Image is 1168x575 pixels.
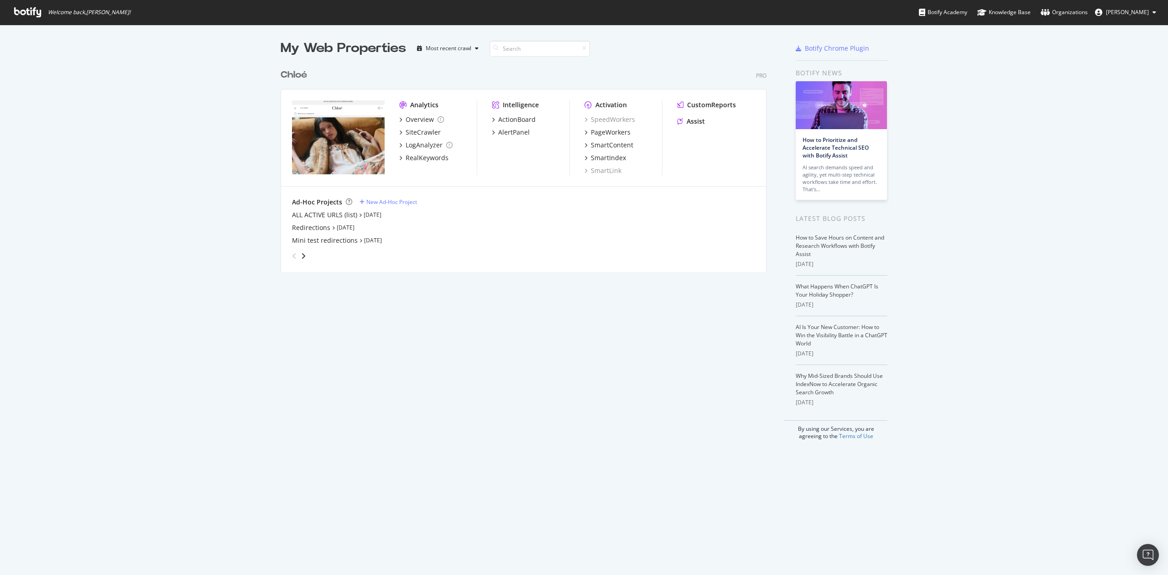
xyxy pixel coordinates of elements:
div: Botify news [796,68,887,78]
div: Intelligence [503,100,539,110]
div: Open Intercom Messenger [1137,544,1159,566]
div: angle-right [300,251,307,261]
div: Pro [756,72,766,79]
a: How to Save Hours on Content and Research Workflows with Botify Assist [796,234,884,258]
button: Most recent crawl [413,41,482,56]
a: Overview [399,115,444,124]
a: Why Mid-Sized Brands Should Use IndexNow to Accelerate Organic Search Growth [796,372,883,396]
a: How to Prioritize and Accelerate Technical SEO with Botify Assist [803,136,869,159]
div: Chloé [281,68,307,82]
a: Botify Chrome Plugin [796,44,869,53]
input: Search [490,41,590,57]
a: What Happens When ChatGPT Is Your Holiday Shopper? [796,282,878,298]
a: [DATE] [364,236,382,244]
div: Overview [406,115,434,124]
a: Mini test redirections [292,236,358,245]
div: Botify Chrome Plugin [805,44,869,53]
a: SiteCrawler [399,128,441,137]
a: CustomReports [677,100,736,110]
img: How to Prioritize and Accelerate Technical SEO with Botify Assist [796,81,887,129]
a: Chloé [281,68,311,82]
div: Latest Blog Posts [796,214,887,224]
a: RealKeywords [399,153,448,162]
div: My Web Properties [281,39,406,57]
div: ActionBoard [498,115,536,124]
span: Welcome back, [PERSON_NAME] ! [48,9,130,16]
div: AlertPanel [498,128,530,137]
div: Knowledge Base [977,8,1031,17]
div: SmartIndex [591,153,626,162]
a: SmartLink [584,166,621,175]
a: [DATE] [364,211,381,219]
div: SiteCrawler [406,128,441,137]
div: Assist [687,117,705,126]
a: ALL ACTIVE URLS (list) [292,210,357,220]
div: grid [281,57,774,272]
div: [DATE] [796,398,887,407]
div: SmartContent [591,141,633,150]
a: Assist [677,117,705,126]
div: Organizations [1041,8,1088,17]
a: AI Is Your New Customer: How to Win the Visibility Battle in a ChatGPT World [796,323,887,347]
a: LogAnalyzer [399,141,453,150]
div: Analytics [410,100,438,110]
a: PageWorkers [584,128,631,137]
span: Noemie De Rivoire [1106,8,1149,16]
img: www.chloe.com [292,100,385,174]
button: [PERSON_NAME] [1088,5,1163,20]
a: SmartContent [584,141,633,150]
a: SmartIndex [584,153,626,162]
div: [DATE] [796,301,887,309]
a: [DATE] [337,224,355,231]
a: Terms of Use [839,432,873,440]
div: angle-left [288,249,300,263]
a: AlertPanel [492,128,530,137]
div: PageWorkers [591,128,631,137]
div: Activation [595,100,627,110]
a: New Ad-Hoc Project [360,198,417,206]
div: LogAnalyzer [406,141,443,150]
a: SpeedWorkers [584,115,635,124]
a: ActionBoard [492,115,536,124]
div: RealKeywords [406,153,448,162]
div: AI search demands speed and agility, yet multi-step technical workflows take time and effort. Tha... [803,164,880,193]
div: By using our Services, you are agreeing to the [784,420,887,440]
div: CustomReports [687,100,736,110]
div: Most recent crawl [426,46,471,51]
a: Redirections [292,223,330,232]
div: [DATE] [796,260,887,268]
div: Botify Academy [919,8,967,17]
div: Ad-Hoc Projects [292,198,342,207]
div: [DATE] [796,350,887,358]
div: New Ad-Hoc Project [366,198,417,206]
